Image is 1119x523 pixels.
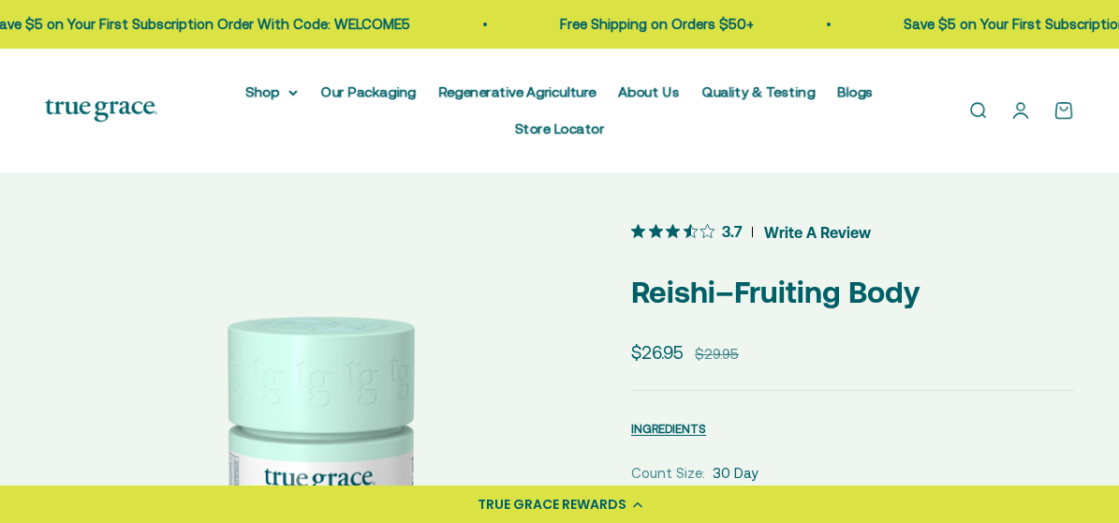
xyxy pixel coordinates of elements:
[560,16,754,32] a: Free Shipping on Orders $50+
[631,462,705,485] legend: Count Size:
[713,462,758,485] span: 30 Day
[701,83,815,99] a: Quality & Testing
[631,268,1074,316] p: Reishi–Fruiting Body
[514,121,604,137] a: Store Locator
[837,83,873,99] a: Blogs
[320,83,416,99] a: Our Packaging
[631,417,706,440] button: INGREDIENTS
[631,422,706,436] span: INGREDIENTS
[245,81,298,103] summary: Shop
[722,220,743,240] span: 3.7
[764,217,871,246] span: Write A Review
[631,217,871,246] button: 3.7 out 5 stars rating in total 3 reviews. Jump to reviews.
[618,83,679,99] a: About Us
[438,83,596,99] a: Regenerative Agriculture
[631,338,684,366] sale-price: $26.95
[695,343,739,366] compare-at-price: $29.95
[478,495,626,515] div: TRUE GRACE REWARDS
